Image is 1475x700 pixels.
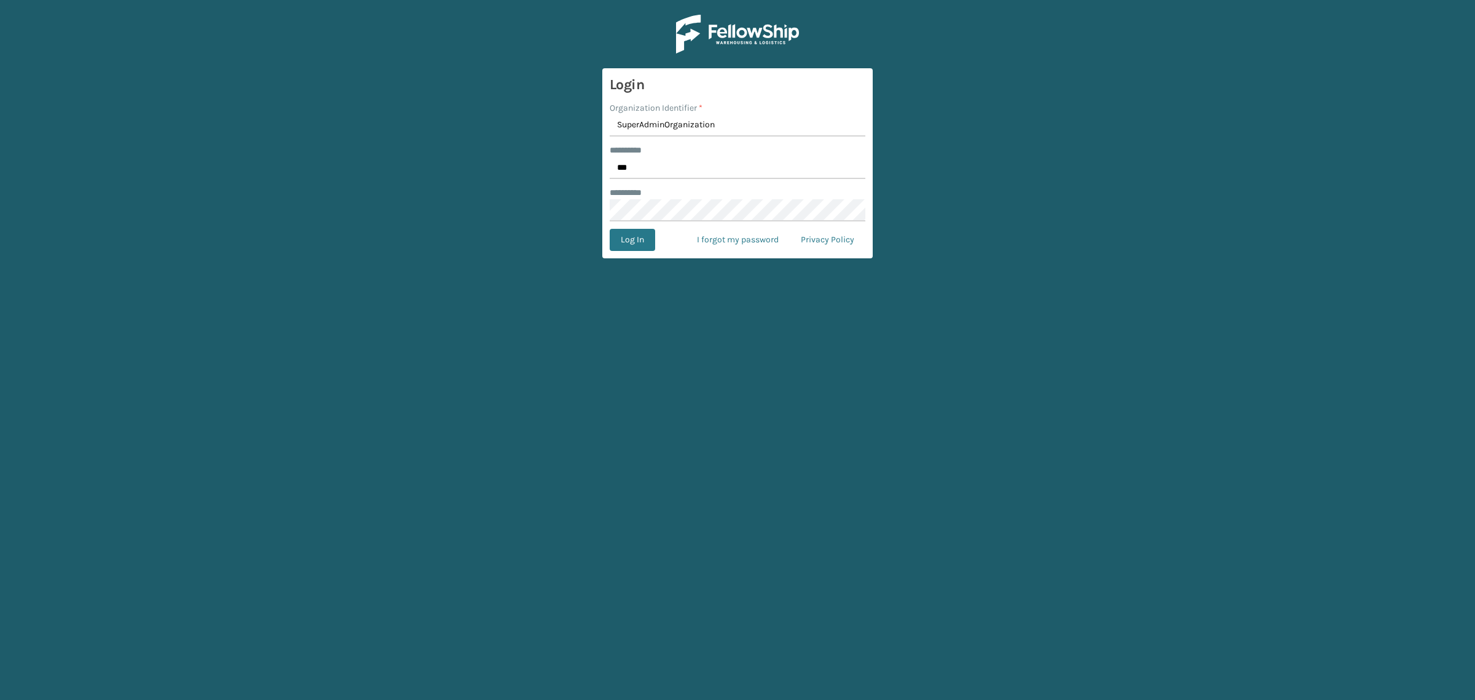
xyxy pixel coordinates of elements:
[676,15,799,54] img: Logo
[686,229,790,251] a: I forgot my password
[610,76,865,94] h3: Login
[610,229,655,251] button: Log In
[610,101,702,114] label: Organization Identifier
[790,229,865,251] a: Privacy Policy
